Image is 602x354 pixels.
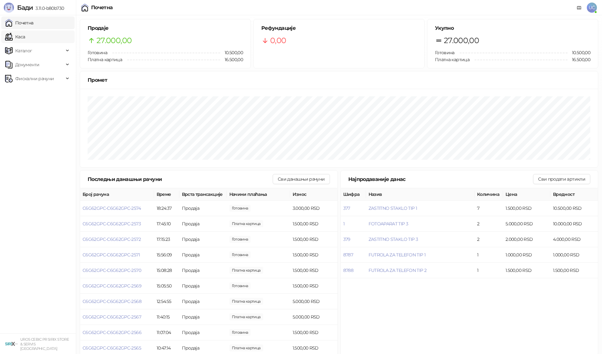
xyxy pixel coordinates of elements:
td: 1.500,00 RSD [550,263,598,278]
button: ZASTITNO STAKLO TIP 3 [369,236,418,242]
h5: Укупно [435,24,590,32]
button: C6G62GPC-C6G62GPC-2573 [83,221,141,227]
td: 17:15:23 [154,232,179,247]
td: Продаја [179,201,227,216]
button: Сви продати артикли [533,174,590,184]
th: Цена [503,188,550,201]
span: Каталог [15,44,32,57]
button: C6G62GPC-C6G62GPC-2568 [83,299,141,304]
span: 3.11.0-b80b730 [33,5,64,11]
span: 1.500,00 [229,282,251,289]
img: 64x64-companyLogo-cb9a1907-c9b0-4601-bb5e-5084e694c383.png [5,338,18,350]
span: Документи [15,58,39,71]
span: 27.000,00 [444,35,479,47]
span: Готовина [88,50,107,55]
button: C6G62GPC-C6G62GPC-2566 [83,330,141,335]
td: Продаја [179,232,227,247]
th: Количина [475,188,503,201]
th: Врста трансакције [179,188,227,201]
button: C6G62GPC-C6G62GPC-2571 [83,252,140,258]
span: 27.000,00 [96,35,132,47]
button: C6G62GPC-C6G62GPC-2574 [83,205,141,211]
span: 10.500,00 [220,49,243,56]
button: 8788 [343,267,353,273]
div: Последњи данашњи рачуни [88,175,273,183]
span: 5.000,00 [229,313,263,320]
span: Бади [17,4,33,11]
span: Фискални рачуни [15,72,54,85]
td: Продаја [179,216,227,232]
span: Платна картица [435,57,469,62]
th: Време [154,188,179,201]
td: 18:24:37 [154,201,179,216]
td: 15:08:28 [154,263,179,278]
h5: Рефундације [261,24,417,32]
span: FUTROLA ZA TELEFON TIP 1 [369,252,426,258]
td: Продаја [179,278,227,294]
td: 1.500,00 RSD [503,263,550,278]
td: 1.000,00 RSD [550,247,598,263]
span: UĆ [587,3,597,13]
span: FUTROLA ZA TELEFON TIP 2 [369,267,427,273]
th: Вредност [550,188,598,201]
span: 1.500,00 [229,329,251,336]
button: FOTOAPARAT TIP 3 [369,221,408,227]
span: 16.500,00 [220,56,243,63]
span: 5.000,00 [229,298,263,305]
td: 11:07:04 [154,325,179,340]
div: Почетна [91,5,113,10]
td: 1.000,00 RSD [503,247,550,263]
td: Продаја [179,247,227,263]
td: 1.500,00 RSD [290,247,338,263]
button: C6G62GPC-C6G62GPC-2565 [83,345,141,351]
td: 1 [475,263,503,278]
small: UROS CEBIC PR SIRIX STORE & SERVIS [GEOGRAPHIC_DATA] [20,337,69,351]
span: 1.500,00 [229,344,263,351]
span: C6G62GPC-C6G62GPC-2572 [83,236,141,242]
button: 379 [343,236,351,242]
td: 15:05:50 [154,278,179,294]
td: 3.000,00 RSD [290,201,338,216]
div: Промет [88,76,590,84]
span: 1.500,00 [229,236,251,243]
img: Logo [4,3,14,13]
td: 7 [475,201,503,216]
td: Продаја [179,309,227,325]
button: ZASTITNO STAKLO TIP 1 [369,205,417,211]
button: C6G62GPC-C6G62GPC-2567 [83,314,141,320]
td: 1.500,00 RSD [290,216,338,232]
a: Каса [5,30,25,43]
span: 1.500,00 [229,220,263,227]
td: 11:40:15 [154,309,179,325]
button: C6G62GPC-C6G62GPC-2569 [83,283,141,289]
a: Документација [574,3,584,13]
span: 16.500,00 [568,56,590,63]
a: Почетна [5,16,34,29]
td: 12:54:55 [154,294,179,309]
button: 1 [343,221,344,227]
td: 5.000,00 RSD [290,294,338,309]
td: 17:45:10 [154,216,179,232]
td: 1.500,00 RSD [290,263,338,278]
span: 3.000,00 [229,205,251,212]
td: 5.000,00 RSD [503,216,550,232]
td: 10.000,00 RSD [550,216,598,232]
th: Начини плаћања [227,188,290,201]
td: 2.000,00 RSD [503,232,550,247]
span: 10.500,00 [568,49,590,56]
th: Шифра [341,188,366,201]
td: 1.500,00 RSD [503,201,550,216]
th: Назив [366,188,475,201]
td: 2 [475,216,503,232]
